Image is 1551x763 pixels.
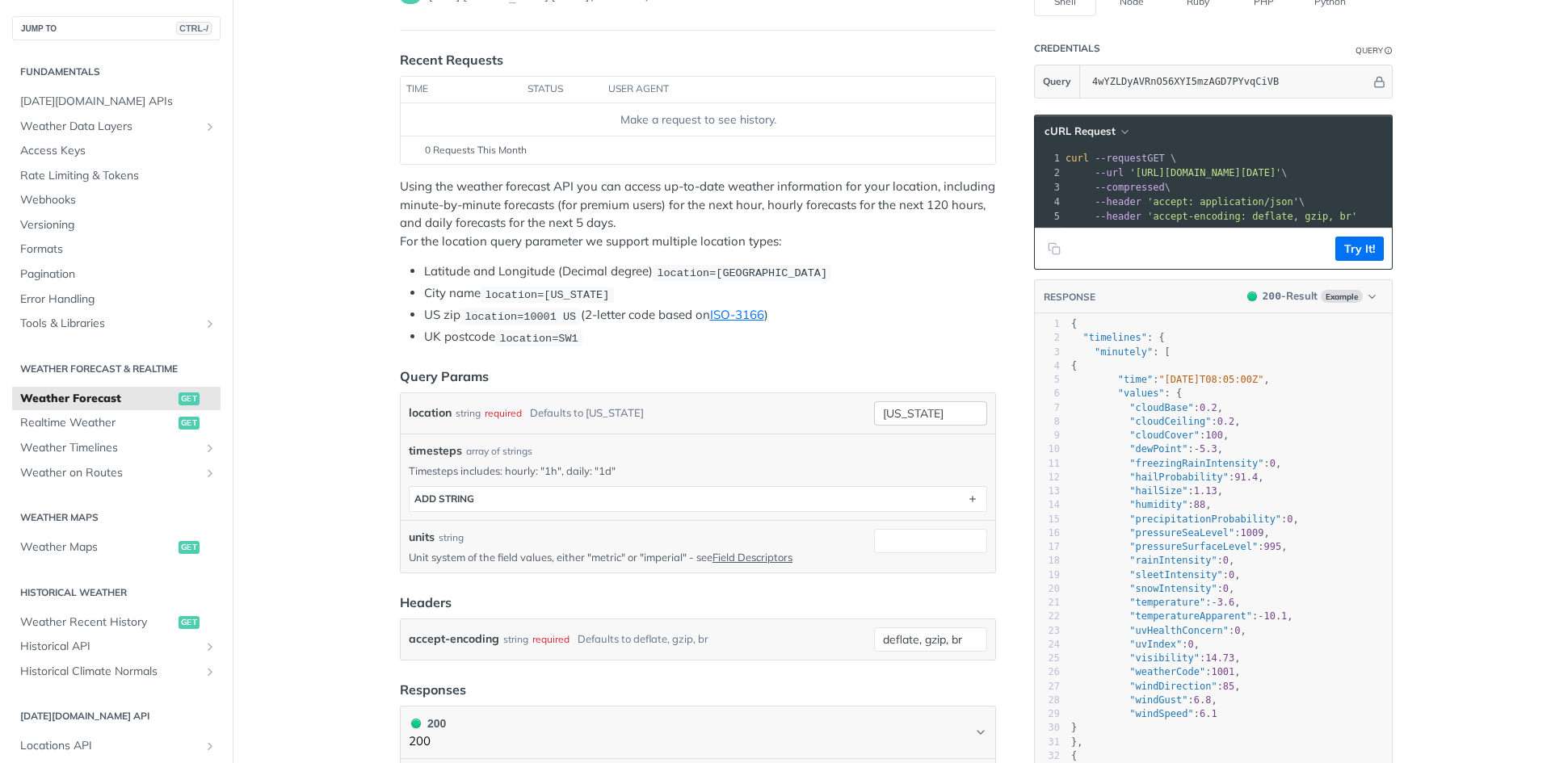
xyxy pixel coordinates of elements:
[1129,708,1193,719] span: "windSpeed"
[1200,708,1217,719] span: 6.1
[20,241,216,258] span: Formats
[1035,694,1060,707] div: 28
[20,143,216,159] span: Access Keys
[1071,639,1200,650] span: : ,
[1385,47,1393,55] i: Information
[1035,638,1060,652] div: 24
[12,635,221,659] a: Historical APIShow subpages for Historical API
[1071,708,1217,719] span: :
[1071,694,1217,706] span: : ,
[1229,569,1234,581] span: 0
[1217,597,1235,608] span: 3.6
[1095,167,1124,178] span: --url
[1071,652,1241,664] span: : ,
[1035,568,1060,582] div: 19
[1045,124,1116,138] span: cURL Request
[410,487,986,511] button: ADD string
[12,139,221,163] a: Access Keys
[12,585,221,600] h2: Historical Weather
[1071,318,1077,329] span: {
[179,541,200,554] span: get
[1095,196,1141,208] span: --header
[400,680,466,699] div: Responses
[20,119,200,135] span: Weather Data Layers
[1035,359,1060,373] div: 4
[204,120,216,133] button: Show subpages for Weather Data Layers
[1129,443,1187,455] span: "dewPoint"
[1035,665,1060,679] div: 26
[1129,167,1281,178] span: '[URL][DOMAIN_NAME][DATE]'
[1129,416,1211,427] span: "cloudCeiling"
[1035,513,1060,526] div: 15
[1071,499,1212,510] span: : ,
[1129,458,1263,469] span: "freezingRainIntensity"
[1071,430,1229,441] span: : ,
[1071,722,1077,733] span: }
[1129,555,1217,566] span: "rainIntensity"
[1071,681,1241,692] span: : ,
[1035,610,1060,623] div: 22
[1071,514,1299,525] span: : ,
[1071,555,1234,566] span: : ,
[12,510,221,525] h2: Weather Maps
[1129,610,1252,622] span: "temperatureApparent"
[1071,597,1241,608] span: : ,
[1258,610,1263,622] span: -
[1035,540,1060,554] div: 17
[1095,153,1147,164] span: --request
[425,143,527,157] span: 0 Requests This Month
[12,411,221,435] a: Realtime Weatherget
[439,530,464,545] div: string
[1095,182,1165,193] span: --compressed
[20,168,216,184] span: Rate Limiting & Tokens
[20,440,200,456] span: Weather Timelines
[1066,167,1288,178] span: \
[522,77,603,103] th: status
[20,391,174,407] span: Weather Forecast
[1071,332,1165,343] span: : {
[20,291,216,308] span: Error Handling
[1066,153,1176,164] span: GET \
[1263,290,1281,302] span: 200
[400,367,489,386] div: Query Params
[1129,625,1229,636] span: "uvHealthConcern"
[401,77,522,103] th: time
[499,332,578,344] span: location=SW1
[1066,182,1171,193] span: \
[1071,666,1241,677] span: : ,
[1335,237,1384,261] button: Try It!
[400,50,503,69] div: Recent Requests
[1129,485,1187,497] span: "hailSize"
[1129,694,1187,706] span: "windGust"
[1129,597,1205,608] span: "temperature"
[1129,681,1217,692] span: "windDirection"
[578,627,708,651] div: Defaults to deflate, gzip, br
[1035,195,1062,209] div: 4
[1043,74,1071,89] span: Query
[1035,471,1060,484] div: 12
[466,444,532,459] div: array of strings
[1035,209,1062,224] div: 5
[204,317,216,330] button: Show subpages for Tools & Libraries
[1035,736,1060,749] div: 31
[1321,290,1363,303] span: Example
[20,539,174,555] span: Weather Maps
[1071,416,1241,427] span: : ,
[204,442,216,455] button: Show subpages for Weather Timelines
[1071,541,1287,552] span: : ,
[464,310,576,322] span: location=10001 US
[710,307,764,322] a: ISO-3166
[1035,457,1060,471] div: 11
[1034,42,1100,55] div: Credentials
[1066,153,1089,164] span: curl
[1223,583,1229,594] span: 0
[1217,416,1235,427] span: 0.2
[1071,625,1246,636] span: : ,
[12,660,221,684] a: Historical Climate NormalsShow subpages for Historical Climate Normals
[1071,485,1223,497] span: : ,
[20,94,216,110] span: [DATE][DOMAIN_NAME] APIs
[1129,583,1217,594] span: "snowIntensity"
[409,550,868,564] p: Unit system of the field values, either "metric" or "imperial" - see
[1035,387,1060,400] div: 6
[1356,44,1383,57] div: Query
